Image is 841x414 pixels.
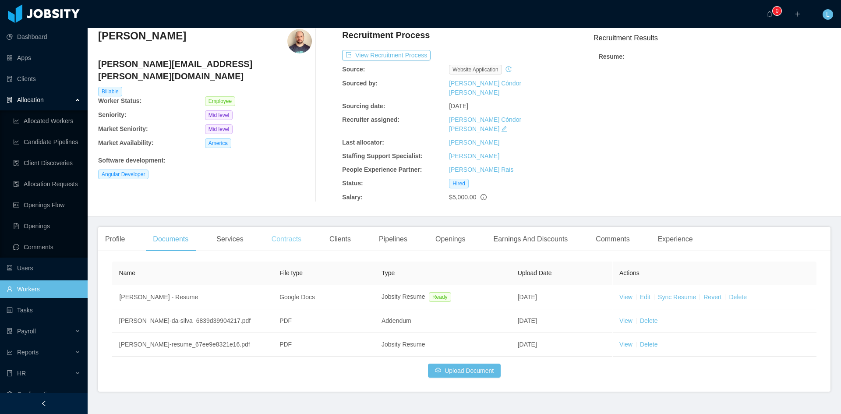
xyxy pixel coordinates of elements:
[13,112,81,130] a: icon: line-chartAllocated Workers
[505,66,512,72] i: icon: history
[449,194,476,201] span: $5,000.00
[382,341,425,348] span: Jobsity Resume
[518,269,552,276] span: Upload Date
[17,370,26,377] span: HR
[449,166,513,173] a: [PERSON_NAME] Rais
[449,152,499,159] a: [PERSON_NAME]
[7,259,81,277] a: icon: robotUsers
[767,11,773,17] i: icon: bell
[449,103,468,110] span: [DATE]
[205,110,233,120] span: Mid level
[17,96,44,103] span: Allocation
[342,80,378,87] b: Sourced by:
[205,124,233,134] span: Mid level
[594,32,830,43] h3: Recruitment Results
[119,269,135,276] span: Name
[7,391,13,397] i: icon: setting
[342,180,363,187] b: Status:
[449,65,502,74] span: website application
[619,317,633,324] a: View
[372,227,414,251] div: Pipelines
[342,152,423,159] b: Staffing Support Specialist:
[619,341,633,348] a: View
[658,294,696,301] a: Sync Resume
[7,328,13,334] i: icon: file-protect
[272,285,375,309] td: Google Docs
[7,97,13,103] i: icon: solution
[287,29,312,53] img: 6393e940-5e03-4a9b-99b6-3fea35d72caf_6830c692d1f5c-400w.png
[7,28,81,46] a: icon: pie-chartDashboard
[428,364,501,378] button: icon: cloud-uploadUpload Document
[640,294,650,301] a: Edit
[651,227,700,251] div: Experience
[342,116,399,123] b: Recruiter assigned:
[13,217,81,235] a: icon: file-textOpenings
[98,111,127,118] b: Seniority:
[704,294,722,301] a: Revert
[265,227,308,251] div: Contracts
[98,29,186,43] h3: [PERSON_NAME]
[13,154,81,172] a: icon: file-searchClient Discoveries
[272,309,375,333] td: PDF
[98,87,122,96] span: Billable
[146,227,195,251] div: Documents
[481,194,487,200] span: info-circle
[342,139,384,146] b: Last allocator:
[112,309,272,333] td: [PERSON_NAME]-da-silva_6839d39904217.pdf
[13,238,81,256] a: icon: messageComments
[640,317,657,324] a: Delete
[205,138,231,148] span: America
[382,269,395,276] span: Type
[17,349,39,356] span: Reports
[428,227,473,251] div: Openings
[7,49,81,67] a: icon: appstoreApps
[382,317,411,324] span: Addendum
[342,50,431,60] button: icon: exportView Recruitment Process
[342,66,365,73] b: Source:
[98,227,132,251] div: Profile
[826,9,830,20] span: L
[279,269,303,276] span: File type
[486,227,575,251] div: Earnings And Discounts
[98,157,166,164] b: Software development :
[518,341,537,348] span: [DATE]
[98,58,312,82] h4: [PERSON_NAME][EMAIL_ADDRESS][PERSON_NAME][DOMAIN_NAME]
[342,166,422,173] b: People Experience Partner:
[13,175,81,193] a: icon: file-doneAllocation Requests
[449,116,521,132] a: [PERSON_NAME] Cóndor [PERSON_NAME]
[619,269,640,276] span: Actions
[342,29,430,41] h4: Recruitment Process
[322,227,358,251] div: Clients
[7,70,81,88] a: icon: auditClients
[112,333,272,357] td: [PERSON_NAME]-resume_67ee9e8321e16.pdf
[13,196,81,214] a: icon: idcardOpenings Flow
[342,103,385,110] b: Sourcing date:
[342,194,363,201] b: Salary:
[112,285,272,309] td: [PERSON_NAME] - Resume
[209,227,250,251] div: Services
[98,139,154,146] b: Market Availability:
[640,341,657,348] a: Delete
[98,125,148,132] b: Market Seniority:
[17,391,53,398] span: Configuration
[98,170,148,179] span: Angular Developer
[382,293,425,300] span: Jobsity Resume
[7,349,13,355] i: icon: line-chart
[449,80,521,96] a: [PERSON_NAME] Cóndor [PERSON_NAME]
[272,333,375,357] td: PDF
[205,96,235,106] span: Employee
[98,97,141,104] b: Worker Status:
[7,370,13,376] i: icon: book
[589,227,636,251] div: Comments
[729,294,747,301] a: Delete
[518,317,537,324] span: [DATE]
[17,328,36,335] span: Payroll
[619,294,633,301] a: View
[518,294,537,301] span: [DATE]
[342,52,431,59] a: icon: exportView Recruitment Process
[7,280,81,298] a: icon: userWorkers
[429,292,451,302] span: Ready
[449,179,469,188] span: Hired
[7,301,81,319] a: icon: profileTasks
[13,133,81,151] a: icon: line-chartCandidate Pipelines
